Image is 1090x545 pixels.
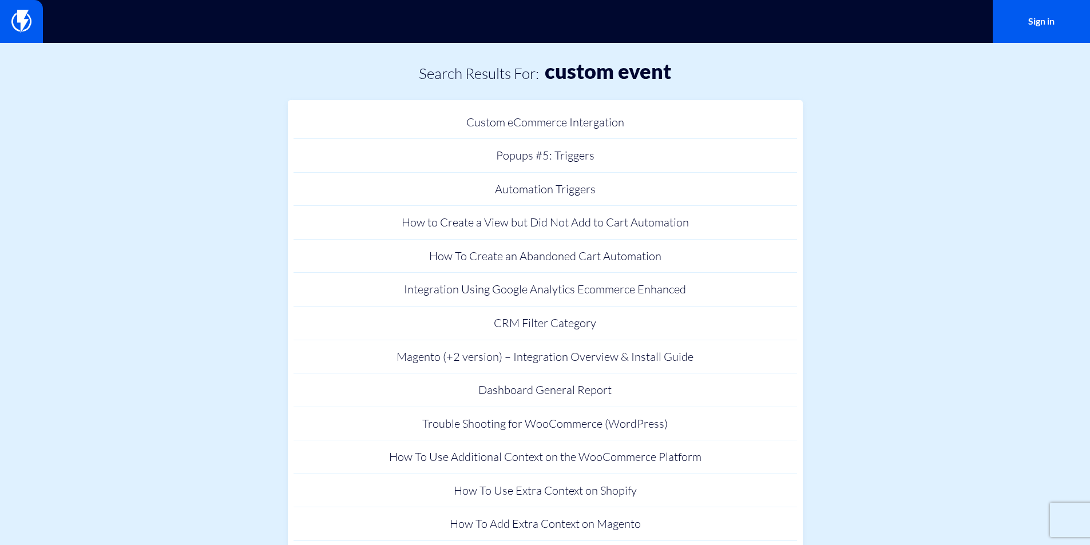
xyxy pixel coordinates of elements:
[545,60,671,83] h1: custom event
[294,307,797,340] a: CRM Filter Category
[294,440,797,474] a: How To Use Additional Context on the WooCommerce Platform
[294,340,797,374] a: Magento (+2 version) – Integration Overview & Install Guide
[294,139,797,173] a: Popups #5: Triggers
[294,240,797,273] a: How To Create an Abandoned Cart Automation
[294,273,797,307] a: Integration Using Google Analytics Ecommerce Enhanced
[294,407,797,441] a: Trouble Shooting for WooCommerce (WordPress)
[294,373,797,407] a: Dashboard General Report
[294,173,797,206] a: Automation Triggers
[294,206,797,240] a: How to Create a View but Did Not Add to Cart Automation
[419,65,539,82] h2: Search Results for:
[294,106,797,140] a: Custom eCommerce Intergation
[294,507,797,541] a: How To Add Extra Context on Magento
[294,474,797,508] a: How To Use Extra Context on Shopify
